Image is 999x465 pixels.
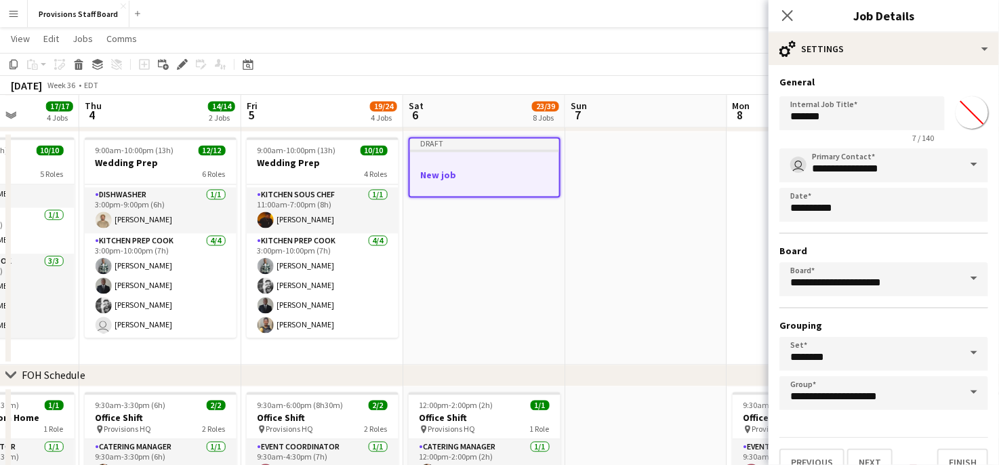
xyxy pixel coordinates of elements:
[530,424,550,434] span: 1 Role
[104,424,152,434] span: Provisions HQ
[247,100,258,113] span: Fri
[45,80,79,90] span: Week 36
[407,108,424,123] span: 6
[84,80,98,90] div: EDT
[410,169,559,182] h3: New job
[96,401,166,411] span: 9:30am-3:30pm (6h)
[731,108,750,123] span: 8
[569,108,587,123] span: 7
[247,234,399,339] app-card-role: Kitchen Prep Cook4/43:00pm-10:00pm (7h)[PERSON_NAME][PERSON_NAME][PERSON_NAME][PERSON_NAME]
[85,234,237,339] app-card-role: Kitchen Prep Cook4/43:00pm-10:00pm (7h)[PERSON_NAME][PERSON_NAME][PERSON_NAME] [PERSON_NAME]
[779,245,988,257] h3: Board
[247,157,399,169] h3: Wedding Prep
[207,401,226,411] span: 2/2
[38,30,64,47] a: Edit
[83,108,102,123] span: 4
[209,113,235,123] div: 2 Jobs
[37,146,64,156] span: 10/10
[67,30,98,47] a: Jobs
[203,424,226,434] span: 2 Roles
[370,102,397,112] span: 19/24
[779,76,988,88] h3: General
[409,100,424,113] span: Sat
[85,188,237,234] app-card-role: Dishwasher1/13:00pm-9:00pm (6h)[PERSON_NAME]
[22,369,85,382] div: FOH Schedule
[531,401,550,411] span: 1/1
[420,401,493,411] span: 12:00pm-2:00pm (2h)
[47,113,73,123] div: 4 Jobs
[46,102,73,112] span: 17/17
[28,1,129,27] button: Provisions Staff Board
[533,113,558,123] div: 8 Jobs
[43,33,59,45] span: Edit
[371,113,396,123] div: 4 Jobs
[258,146,336,156] span: 9:00am-10:00pm (13h)
[247,188,399,234] app-card-role: Kitchen Sous Chef1/111:00am-7:00pm (8h)[PERSON_NAME]
[101,30,142,47] a: Comms
[208,102,235,112] span: 14/14
[85,412,237,424] h3: Office Shift
[203,169,226,180] span: 6 Roles
[901,133,945,143] span: 7 / 140
[85,138,237,338] app-job-card: 9:00am-10:00pm (13h)12/12Wedding Prep6 RolesKitchen Sous Chef1/111:00am-9:00pm (10h)[PERSON_NAME]...
[365,424,388,434] span: 2 Roles
[733,412,884,424] h3: Office Shift
[779,319,988,331] h3: Grouping
[409,138,560,198] app-job-card: DraftNew job
[743,401,814,411] span: 9:30am-5:30pm (8h)
[769,33,999,65] div: Settings
[409,412,560,424] h3: Office Shift
[571,100,587,113] span: Sun
[733,100,750,113] span: Mon
[752,424,800,434] span: Provisions HQ
[247,412,399,424] h3: Office Shift
[85,100,102,113] span: Thu
[369,401,388,411] span: 2/2
[11,33,30,45] span: View
[85,157,237,169] h3: Wedding Prep
[45,401,64,411] span: 1/1
[410,139,559,150] div: Draft
[199,146,226,156] span: 12/12
[258,401,344,411] span: 9:30am-6:00pm (8h30m)
[428,424,476,434] span: Provisions HQ
[73,33,93,45] span: Jobs
[5,30,35,47] a: View
[106,33,137,45] span: Comms
[361,146,388,156] span: 10/10
[532,102,559,112] span: 23/39
[44,424,64,434] span: 1 Role
[266,424,314,434] span: Provisions HQ
[96,146,174,156] span: 9:00am-10:00pm (13h)
[365,169,388,180] span: 4 Roles
[769,7,999,24] h3: Job Details
[247,138,399,338] app-job-card: 9:00am-10:00pm (13h)10/10Wedding Prep4 Roles[PERSON_NAME] De[PERSON_NAME][PERSON_NAME]Kitchen Sou...
[11,79,42,92] div: [DATE]
[41,169,64,180] span: 5 Roles
[245,108,258,123] span: 5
